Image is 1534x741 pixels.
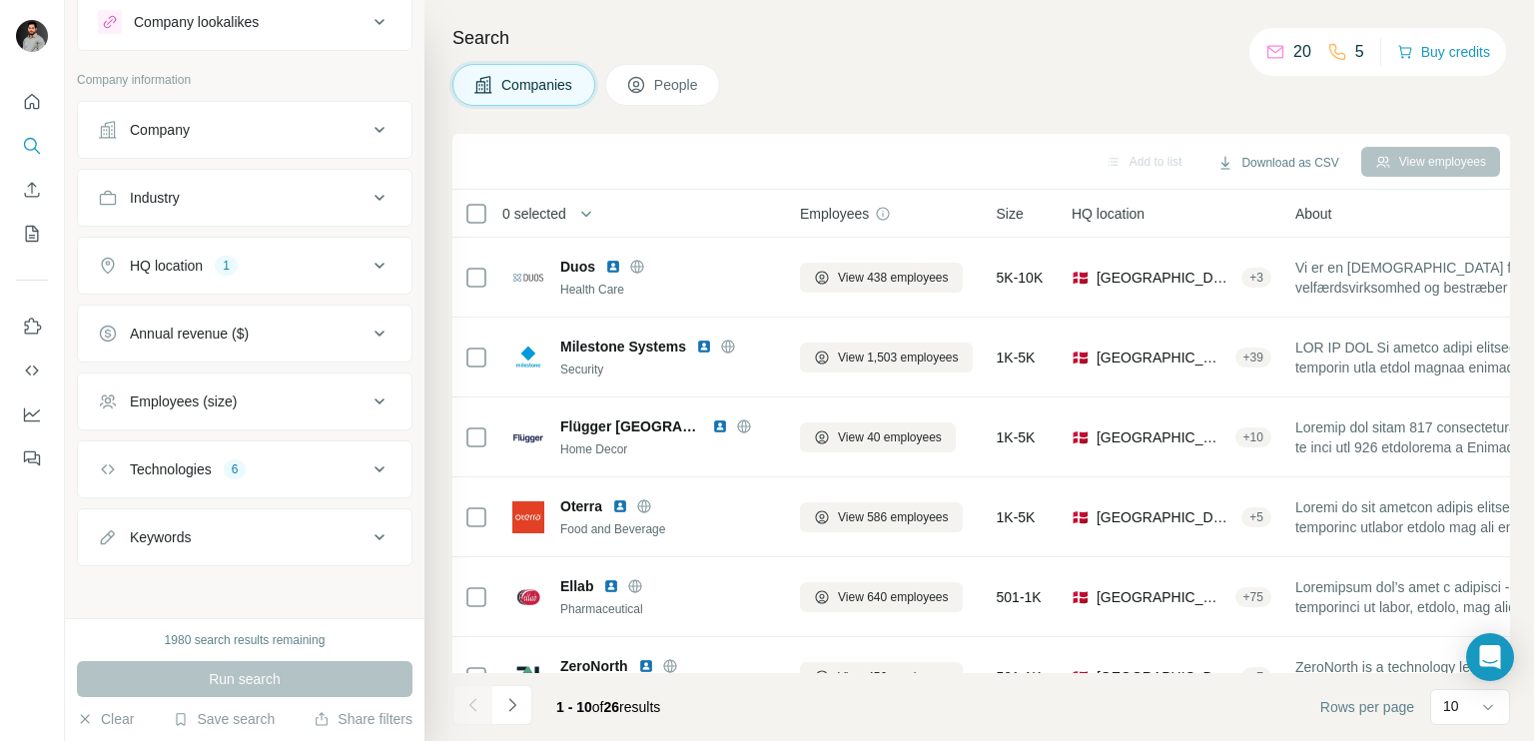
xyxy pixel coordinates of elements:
div: Industry [130,188,180,208]
p: 10 [1443,696,1459,716]
span: 🇩🇰 [1072,507,1089,527]
img: LinkedIn logo [712,418,728,434]
img: LinkedIn logo [605,259,621,275]
span: 5K-10K [997,268,1044,288]
button: Employees (size) [78,377,411,425]
span: HQ location [1072,204,1145,224]
span: Milestone Systems [560,337,686,357]
p: Company information [77,71,412,89]
div: Open Intercom Messenger [1466,633,1514,681]
span: Rows per page [1320,697,1414,717]
img: Logo of ZeroNorth [512,661,544,693]
span: results [556,699,660,715]
span: People [654,75,700,95]
div: + 39 [1235,349,1271,367]
button: Search [16,128,48,164]
img: Avatar [16,20,48,52]
div: + 5 [1241,508,1271,526]
img: LinkedIn logo [696,339,712,355]
span: of [592,699,604,715]
span: 501-1K [997,667,1042,687]
div: 1 [215,257,238,275]
span: View 40 employees [838,428,942,446]
div: + 75 [1235,588,1271,606]
span: 501-1K [997,587,1042,607]
button: Keywords [78,513,411,561]
span: 🇩🇰 [1072,667,1089,687]
span: 0 selected [502,204,566,224]
button: View 438 employees [800,263,963,293]
button: View 586 employees [800,502,963,532]
img: LinkedIn logo [612,498,628,514]
img: Logo of Oterra [512,501,544,533]
div: Keywords [130,527,191,547]
p: 20 [1293,40,1311,64]
button: View 1,503 employees [800,343,973,372]
button: Download as CSV [1203,148,1352,178]
button: Annual revenue ($) [78,310,411,358]
button: Use Surfe API [16,353,48,388]
button: Enrich CSV [16,172,48,208]
div: Home Decor [560,440,776,458]
button: HQ location1 [78,242,411,290]
div: Technologies [130,459,212,479]
div: + 7 [1241,668,1271,686]
button: Company [78,106,411,154]
button: Navigate to next page [492,685,532,725]
span: [GEOGRAPHIC_DATA], [GEOGRAPHIC_DATA] of [GEOGRAPHIC_DATA] [1097,268,1233,288]
div: Company lookalikes [134,12,259,32]
div: Company [130,120,190,140]
span: View 438 employees [838,269,949,287]
div: Pharmaceutical [560,600,776,618]
div: Food and Beverage [560,520,776,538]
span: Duos [560,257,595,277]
button: Quick start [16,84,48,120]
span: About [1295,204,1332,224]
button: Industry [78,174,411,222]
div: + 10 [1235,428,1271,446]
div: + 3 [1241,269,1271,287]
div: Health Care [560,281,776,299]
button: Share filters [314,709,412,729]
img: Logo of Duos [512,262,544,294]
h4: Search [452,24,1510,52]
span: 1 - 10 [556,699,592,715]
span: Companies [501,75,574,95]
span: 🇩🇰 [1072,427,1089,447]
span: Size [997,204,1024,224]
button: Use Surfe on LinkedIn [16,309,48,345]
img: Logo of Flügger Danmark [512,421,544,453]
button: Buy credits [1397,38,1490,66]
button: Save search [173,709,275,729]
div: HQ location [130,256,203,276]
img: LinkedIn logo [603,578,619,594]
button: View 640 employees [800,582,963,612]
span: 1K-5K [997,507,1036,527]
span: Employees [800,204,869,224]
img: LinkedIn logo [638,658,654,674]
button: View 40 employees [800,422,956,452]
button: Dashboard [16,396,48,432]
span: View 1,503 employees [838,349,959,367]
div: Security [560,361,776,378]
button: My lists [16,216,48,252]
span: 🇩🇰 [1072,348,1089,368]
span: View 640 employees [838,588,949,606]
span: [GEOGRAPHIC_DATA], [GEOGRAPHIC_DATA] of [GEOGRAPHIC_DATA] [1097,507,1233,527]
span: Ellab [560,576,593,596]
img: Logo of Ellab [512,581,544,613]
span: [GEOGRAPHIC_DATA], Region of [GEOGRAPHIC_DATA] [1097,427,1227,447]
div: Employees (size) [130,391,237,411]
span: Flügger [GEOGRAPHIC_DATA] [560,416,702,436]
span: View 586 employees [838,508,949,526]
div: 1980 search results remaining [165,631,326,649]
span: Oterra [560,496,602,516]
span: 1K-5K [997,348,1036,368]
button: Feedback [16,440,48,476]
div: Annual revenue ($) [130,324,249,344]
button: Technologies6 [78,445,411,493]
img: Logo of Milestone Systems [512,342,544,373]
span: 🇩🇰 [1072,268,1089,288]
span: ZeroNorth [560,656,628,676]
span: [GEOGRAPHIC_DATA], [GEOGRAPHIC_DATA] of [GEOGRAPHIC_DATA] [1097,667,1233,687]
